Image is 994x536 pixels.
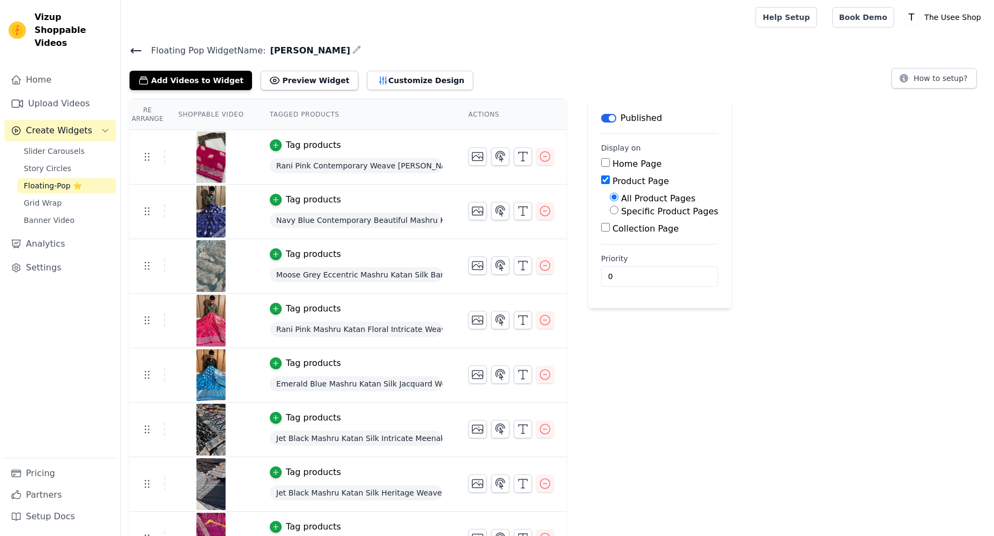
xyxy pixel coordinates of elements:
span: Jet Black Mashru Katan Silk Intricate Meenakari Banarasi Saree [270,431,442,446]
button: Change Thumbnail [468,365,487,384]
p: Published [621,112,662,125]
div: Tag products [286,248,341,261]
a: Story Circles [17,161,116,176]
button: Tag products [270,193,341,206]
button: Change Thumbnail [468,420,487,438]
button: Preview Widget [261,71,358,90]
button: Change Thumbnail [468,474,487,493]
span: Banner Video [24,215,74,226]
button: Tag products [270,411,341,424]
span: Floating-Pop ⭐ [24,180,82,191]
span: Vizup Shoppable Videos [35,11,112,50]
span: Rani Pink Mashru Katan Floral Intricate Weave Silk Saree [270,322,442,337]
button: How to setup? [891,68,977,89]
a: Book Demo [832,7,894,28]
a: Home [4,69,116,91]
img: vizup-images-2f15.jpg [196,186,226,238]
span: Rani Pink Contemporary Weave [PERSON_NAME] Silk Saree [270,158,442,173]
a: Setup Docs [4,506,116,527]
div: Tag products [286,520,341,533]
div: Tag products [286,139,341,152]
p: The Usee Shop [920,8,985,27]
a: Help Setup [755,7,816,28]
label: Priority [601,253,718,264]
th: Actions [455,99,567,130]
span: [PERSON_NAME] [265,44,350,57]
img: vizup-images-dea8.jpg [196,131,226,183]
button: Change Thumbnail [468,256,487,275]
a: Upload Videos [4,93,116,114]
th: Shoppable Video [165,99,256,130]
button: Tag products [270,466,341,479]
img: vizup-images-8b35.jpg [196,458,226,510]
button: Change Thumbnail [468,202,487,220]
a: Pricing [4,463,116,484]
button: Tag products [270,302,341,315]
img: vizup-images-87b1.jpg [196,295,226,347]
button: Create Widgets [4,120,116,141]
a: Analytics [4,233,116,255]
span: Navy Blue Contemporary Beautiful Mashru Katan Silk Saree [270,213,442,228]
img: vizup-images-85ae.jpg [196,404,226,456]
a: Grid Wrap [17,195,116,211]
button: Add Videos to Widget [130,71,252,90]
div: Edit Name [352,43,361,58]
div: Tag products [286,466,341,479]
span: Slider Carousels [24,146,85,157]
a: Settings [4,257,116,279]
button: Tag products [270,357,341,370]
a: How to setup? [891,76,977,86]
button: Customize Design [367,71,473,90]
img: vizup-images-43e7.jpg [196,240,226,292]
button: Change Thumbnail [468,311,487,329]
a: Banner Video [17,213,116,228]
a: Slider Carousels [17,144,116,159]
div: Tag products [286,357,341,370]
button: T The Usee Shop [903,8,985,27]
span: Grid Wrap [24,198,62,208]
img: vizup-images-736f.jpg [196,349,226,401]
button: Tag products [270,139,341,152]
img: Vizup [9,22,26,39]
span: Emerald Blue Mashru Katan Silk Jacquard Weave Banarasi Saree [270,376,442,391]
th: Tagged Products [257,99,455,130]
a: Partners [4,484,116,506]
legend: Display on [601,143,641,153]
label: Specific Product Pages [621,206,718,216]
span: Moose Grey Eccentric Mashru Katan Silk Banarasi Saree [270,267,442,282]
span: Jet Black Mashru Katan Silk Heritage Weave Banarasi Saree [270,485,442,500]
text: T [908,12,915,23]
span: Create Widgets [26,124,92,137]
label: Home Page [612,159,662,169]
span: Story Circles [24,163,71,174]
button: Change Thumbnail [468,147,487,166]
label: Product Page [612,176,669,186]
div: Tag products [286,302,341,315]
th: Re Arrange [130,99,165,130]
a: Floating-Pop ⭐ [17,178,116,193]
button: Tag products [270,520,341,533]
button: Tag products [270,248,341,261]
span: Floating Pop Widget Name: [142,44,265,57]
div: Tag products [286,193,341,206]
label: All Product Pages [621,193,696,203]
div: Tag products [286,411,341,424]
label: Collection Page [612,223,679,234]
